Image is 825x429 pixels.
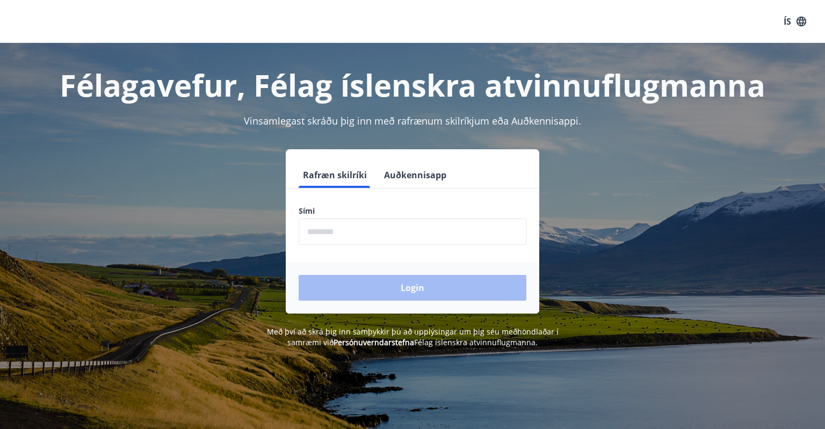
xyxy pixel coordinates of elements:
[380,162,451,188] button: Auðkennisapp
[244,114,581,127] span: Vinsamlegast skráðu þig inn með rafrænum skilríkjum eða Auðkennisappi.
[778,12,812,31] button: ÍS
[334,337,414,347] a: Persónuverndarstefna
[267,326,559,347] span: Með því að skrá þig inn samþykkir þú að upplýsingar um þig séu meðhöndlaðar í samræmi við Félag í...
[299,162,371,188] button: Rafræn skilríki
[299,206,526,216] label: Sími
[39,64,786,105] h1: Félagavefur, Félag íslenskra atvinnuflugmanna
